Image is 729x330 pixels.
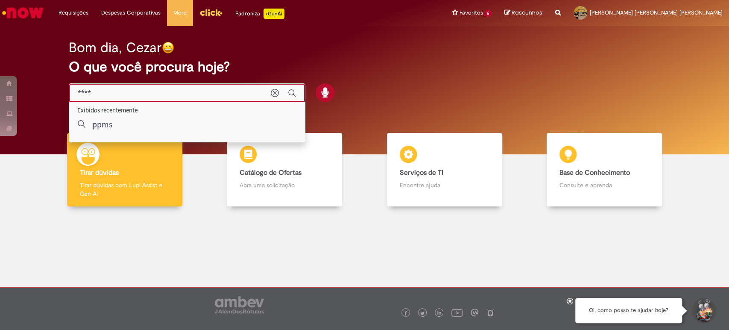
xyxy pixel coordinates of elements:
span: [PERSON_NAME] [PERSON_NAME] [PERSON_NAME] [590,9,723,16]
img: logo_footer_facebook.png [404,311,408,315]
span: Rascunhos [512,9,542,17]
a: Tirar dúvidas Tirar dúvidas com Lupi Assist e Gen Ai [45,133,205,207]
b: Serviços de TI [400,168,443,177]
button: Iniciar Conversa de Suporte [691,298,716,324]
b: Tirar dúvidas [80,168,119,177]
span: Requisições [59,9,88,17]
b: Catálogo de Ofertas [240,168,302,177]
p: Tirar dúvidas com Lupi Assist e Gen Ai [80,181,170,198]
div: Padroniza [235,9,284,19]
h2: Bom dia, Cezar [69,40,162,55]
a: Rascunhos [504,9,542,17]
p: Encontre ajuda [400,181,489,189]
img: logo_footer_naosei.png [486,309,494,316]
span: More [173,9,187,17]
a: Catálogo de Ofertas Abra uma solicitação [205,133,364,207]
img: logo_footer_twitter.png [420,311,425,315]
span: 6 [484,10,492,17]
a: Serviços de TI Encontre ajuda [365,133,524,207]
b: Base de Conhecimento [559,168,630,177]
img: logo_footer_linkedin.png [437,311,442,316]
h2: O que você procura hoje? [69,59,660,74]
p: +GenAi [263,9,284,19]
img: logo_footer_workplace.png [471,309,478,316]
img: logo_footer_ambev_rotulo_gray.png [215,296,264,313]
img: logo_footer_youtube.png [451,307,463,318]
p: Abra uma solicitação [240,181,329,189]
p: Consulte e aprenda [559,181,649,189]
img: ServiceNow [1,4,45,21]
div: Oi, como posso te ajudar hoje? [575,298,682,323]
a: Base de Conhecimento Consulte e aprenda [524,133,684,207]
img: click_logo_yellow_360x200.png [199,6,223,19]
span: Despesas Corporativas [101,9,161,17]
img: happy-face.png [162,41,174,54]
span: Favoritos [459,9,483,17]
